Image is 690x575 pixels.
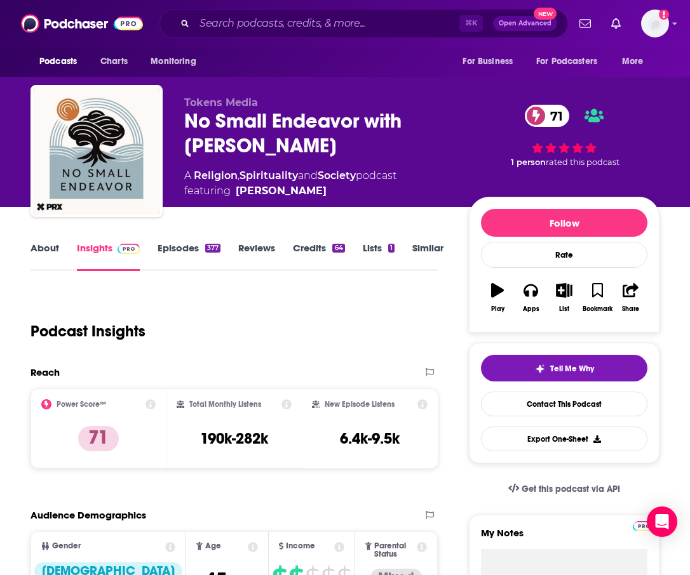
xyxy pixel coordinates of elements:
a: InsightsPodchaser Pro [77,242,140,271]
button: open menu [30,50,93,74]
span: rated this podcast [546,157,619,167]
h2: Reach [30,366,60,378]
a: Episodes377 [158,242,220,271]
div: Play [491,305,504,313]
span: Logged in as shcarlos [641,10,669,37]
span: Monitoring [151,53,196,70]
div: A podcast [184,168,396,199]
span: New [534,8,557,20]
img: tell me why sparkle [535,364,545,374]
div: List [559,305,569,313]
span: Open Advanced [499,20,551,27]
span: Podcasts [39,53,77,70]
a: Society [318,169,356,182]
a: Show notifications dropdown [574,13,596,34]
input: Search podcasts, credits, & more... [194,13,459,34]
p: 71 [78,426,119,451]
a: Pro website [633,519,655,531]
button: Open AdvancedNew [493,16,557,31]
div: 377 [205,244,220,253]
span: For Business [463,53,513,70]
a: Spirituality [240,169,298,182]
img: Podchaser - Follow, Share and Rate Podcasts [21,11,143,36]
h2: Power Score™ [57,400,106,409]
a: Similar [412,242,443,271]
button: Apps [514,275,547,321]
a: Credits64 [293,242,344,271]
span: Get this podcast via API [522,484,620,494]
a: 71 [525,105,569,127]
button: tell me why sparkleTell Me Why [481,355,647,381]
label: My Notes [481,527,647,549]
h2: Total Monthly Listens [189,400,261,409]
div: Apps [523,305,539,313]
h3: 190k-282k [200,429,268,448]
span: Income [286,542,315,550]
div: 1 [388,244,395,253]
button: Follow [481,209,647,237]
img: Podchaser Pro [633,521,655,531]
span: Gender [52,542,81,550]
div: 71 1 personrated this podcast [469,96,660,176]
div: 64 [332,244,344,253]
h2: New Episode Listens [325,400,395,409]
button: List [548,275,581,321]
span: , [238,169,240,182]
span: 1 person [511,157,546,167]
span: Tell Me Why [550,364,594,374]
h3: 6.4k-9.5k [340,429,400,448]
span: More [622,53,644,70]
span: For Podcasters [536,53,597,70]
a: Show notifications dropdown [606,13,626,34]
button: open menu [613,50,660,74]
span: and [298,169,318,182]
a: Reviews [238,242,275,271]
span: Tokens Media [184,96,258,109]
div: Open Intercom Messenger [647,506,677,537]
a: Get this podcast via API [498,473,630,505]
button: open menu [528,50,616,74]
span: featuring [184,183,396,199]
img: No Small Endeavor with Lee C. Camp [33,88,160,215]
a: Charts [92,50,135,74]
a: Lists1 [363,242,395,271]
a: Religion [194,169,238,182]
span: Charts [100,53,128,70]
button: Play [481,275,514,321]
a: About [30,242,59,271]
h1: Podcast Insights [30,322,145,341]
a: Contact This Podcast [481,392,647,416]
button: Share [614,275,647,321]
button: Show profile menu [641,10,669,37]
span: Age [205,542,221,550]
svg: Add a profile image [659,10,669,20]
h2: Audience Demographics [30,509,146,521]
button: open menu [142,50,212,74]
span: Parental Status [374,542,415,558]
span: ⌘ K [459,15,483,32]
img: User Profile [641,10,669,37]
button: Bookmark [581,275,614,321]
div: Share [622,305,639,313]
button: Export One-Sheet [481,426,647,451]
img: Podchaser Pro [118,244,140,254]
button: open menu [454,50,529,74]
div: Search podcasts, credits, & more... [159,9,568,38]
div: Rate [481,242,647,268]
div: Bookmark [583,305,612,313]
a: Lee C. Camp [236,183,327,199]
span: 71 [538,105,569,127]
